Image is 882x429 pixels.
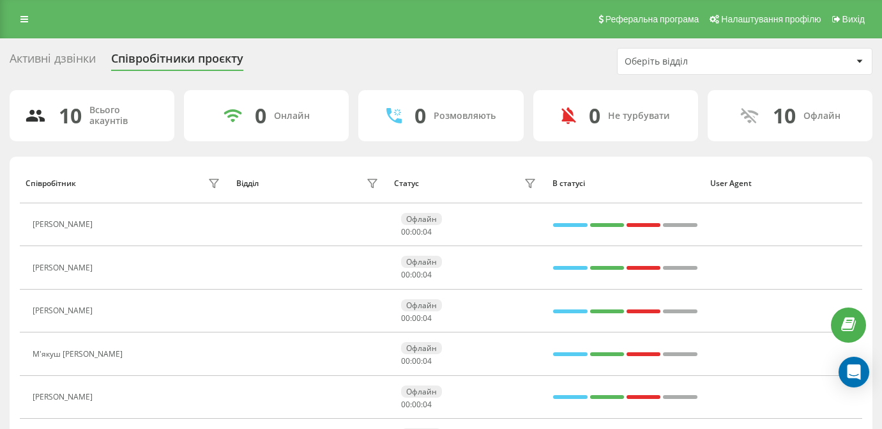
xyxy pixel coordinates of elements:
span: Налаштування профілю [721,14,821,24]
div: [PERSON_NAME] [33,220,96,229]
div: [PERSON_NAME] [33,306,96,315]
div: Офлайн [803,111,840,121]
div: [PERSON_NAME] [33,393,96,402]
div: Оберіть відділ [625,56,777,67]
span: 00 [412,313,421,324]
div: : : [401,400,432,409]
div: В статусі [552,179,698,188]
div: Співробітник [26,179,76,188]
div: Розмовляють [434,111,496,121]
span: 04 [423,269,432,280]
div: Не турбувати [608,111,670,121]
span: 00 [401,355,410,366]
span: 00 [412,399,421,410]
span: Вихід [842,14,865,24]
span: 04 [423,313,432,324]
div: Офлайн [401,386,442,398]
span: 00 [401,313,410,324]
span: Реферальна програма [605,14,699,24]
div: Офлайн [401,256,442,268]
div: : : [401,228,432,237]
div: : : [401,270,432,279]
span: 00 [412,269,421,280]
span: 00 [401,269,410,280]
span: 00 [401,226,410,237]
div: User Agent [710,179,856,188]
span: 04 [423,226,432,237]
div: 0 [414,104,426,128]
div: 0 [255,104,266,128]
div: : : [401,314,432,323]
div: Офлайн [401,213,442,225]
span: 00 [412,226,421,237]
div: [PERSON_NAME] [33,263,96,272]
div: Статус [394,179,419,188]
div: Всього акаунтів [89,105,159,127]
span: 04 [423,355,432,366]
span: 00 [412,355,421,366]
div: : : [401,357,432,366]
div: Відділ [236,179,259,188]
div: Open Intercom Messenger [839,357,869,387]
div: Офлайн [401,299,442,311]
div: Активні дзвінки [10,52,96,72]
span: 04 [423,399,432,410]
div: М'якуш [PERSON_NAME] [33,350,126,359]
span: 00 [401,399,410,410]
div: 10 [59,104,82,128]
div: Онлайн [274,111,310,121]
div: Офлайн [401,342,442,354]
div: Співробітники проєкту [111,52,243,72]
div: 0 [589,104,600,128]
div: 10 [773,104,796,128]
